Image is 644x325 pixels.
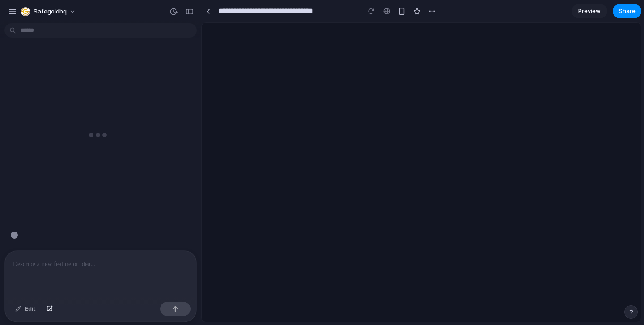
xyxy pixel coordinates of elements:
[619,7,636,16] span: Share
[578,7,601,16] span: Preview
[17,4,80,19] button: Safegoldhq
[613,4,641,18] button: Share
[34,7,67,16] span: Safegoldhq
[572,4,607,18] a: Preview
